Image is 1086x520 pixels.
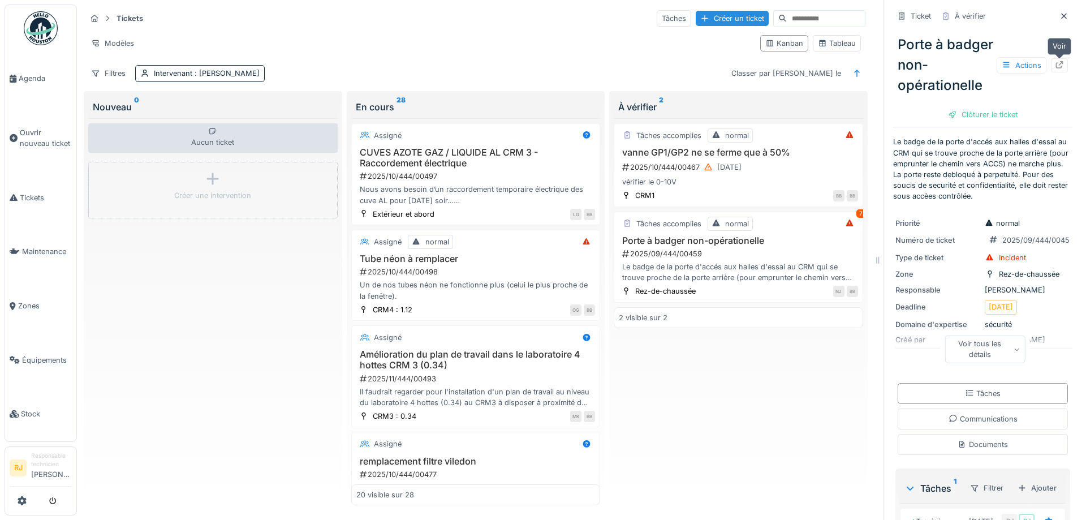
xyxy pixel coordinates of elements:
a: Stock [5,387,76,441]
div: Type de ticket [895,252,980,263]
div: En cours [356,100,596,114]
div: Ajouter [1013,480,1061,496]
div: BB [847,190,858,201]
div: Communications [949,414,1018,424]
div: Tâches accomplies [636,218,701,229]
div: Tâches [657,10,691,27]
div: Nous avons besoin d’un raccordement temporaire électrique des cuve AL pour [DATE] soir… Le mieux ... [356,184,596,205]
div: MK [570,411,581,422]
li: RJ [10,459,27,476]
div: 2025/11/444/00493 [359,373,596,384]
div: [DATE] [717,162,742,173]
div: Tâches [904,482,960,495]
sup: 0 [134,100,139,114]
div: Voir [1048,38,1071,54]
div: Classer par [PERSON_NAME] le [726,65,846,81]
strong: Tickets [112,13,148,24]
div: OG [570,304,581,316]
div: 2 visible sur 2 [619,312,667,323]
div: BB [584,209,595,220]
div: Il faudrait regarder pour l'installation d'un plan de travail au niveau du laboratoire 4 hottes (... [356,386,596,408]
div: Actions [997,57,1046,74]
span: Ouvrir nouveau ticket [20,127,72,149]
div: Tâches [965,388,1001,399]
div: Kanban [765,38,803,49]
div: Assigné [374,237,402,247]
div: 2025/10/444/00498 [359,267,596,277]
div: Numéro de ticket [895,235,980,246]
div: NJ [833,286,844,297]
span: Équipements [22,355,72,366]
div: Deadline [895,302,980,312]
div: 2025/10/444/00477 [359,469,596,480]
div: Le badge de la porte d'accés aux halles d'essai au CRM qui se trouve proche de la porte arrière (... [619,261,858,283]
h3: Amélioration du plan de travail dans le laboratoire 4 hottes CRM 3 (0.34) [356,349,596,371]
sup: 28 [397,100,406,114]
div: il faudrait remplacer le filtre viledon du groupe de pulsion vestiaire CRM 2 - 292 local technique [356,482,596,504]
div: Un de nos tubes néon ne fonctionne plus (celui le plus proche de la fenêtre). [356,280,596,301]
span: Zones [18,300,72,311]
div: Documents [958,439,1008,450]
div: Rez-de-chaussée [635,286,696,296]
img: Badge_color-CXgf-gQk.svg [24,11,58,45]
h3: Porte à badger non-opérationelle [619,235,858,246]
h3: vanne GP1/GP2 ne se ferme que à 50% [619,147,858,158]
a: RJ Responsable technicien[PERSON_NAME] [10,452,72,487]
div: 2025/10/444/00497 [359,171,596,182]
div: 2025/09/444/00459 [621,248,858,259]
div: Modèles [86,35,139,51]
div: Créer une intervention [174,190,251,201]
a: Équipements [5,333,76,388]
div: Domaine d'expertise [895,319,980,330]
div: À vérifier [618,100,859,114]
span: : [PERSON_NAME] [192,69,260,78]
div: Créer un ticket [696,11,769,26]
div: 7 [856,209,865,218]
h3: CUVES AZOTE GAZ / LIQUIDE AL CRM 3 - Raccordement électrique [356,147,596,169]
a: Zones [5,279,76,333]
span: Maintenance [22,246,72,257]
div: 20 visible sur 28 [356,489,414,500]
sup: 2 [659,100,663,114]
span: Stock [21,409,72,419]
div: Responsable technicien [31,452,72,469]
a: Tickets [5,171,76,225]
div: Tableau [818,38,856,49]
div: 2025/10/444/00467 [621,160,858,174]
div: Aucun ticket [88,123,338,153]
div: BB [833,190,844,201]
div: Intervenant [154,68,260,79]
div: normal [985,218,1020,229]
span: Agenda [19,73,72,84]
span: Tickets [20,192,72,203]
div: CRM4 : 1.12 [373,304,412,315]
div: vérifier le 0-10V [619,177,858,187]
div: Zone [895,269,980,280]
div: sécurité [895,319,1070,330]
div: Filtrer [965,480,1009,496]
p: Le badge de la porte d'accés aux halles d'essai au CRM qui se trouve proche de la porte arrière (... [893,136,1072,201]
div: À vérifier [955,11,986,22]
li: [PERSON_NAME] [31,452,72,484]
sup: 1 [954,482,956,495]
div: normal [725,130,749,141]
div: Clôturer le ticket [943,107,1022,122]
div: Filtres [86,65,131,81]
div: Ticket [911,11,931,22]
div: Responsable [895,285,980,295]
div: LG [570,209,581,220]
h3: Tube néon à remplacer [356,253,596,264]
a: Maintenance [5,225,76,279]
div: Assigné [374,439,402,449]
div: 2025/09/444/00459 [1002,235,1074,246]
div: Assigné [374,130,402,141]
h3: remplacement filtre viledon [356,456,596,467]
div: CRM3 : 0.34 [373,411,416,422]
a: Agenda [5,51,76,106]
div: Porte à badger non-opérationelle [893,30,1072,100]
div: [PERSON_NAME] [895,285,1070,295]
div: [DATE] [989,302,1013,312]
div: BB [847,286,858,297]
div: BB [584,304,595,316]
div: Incident [999,252,1026,263]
